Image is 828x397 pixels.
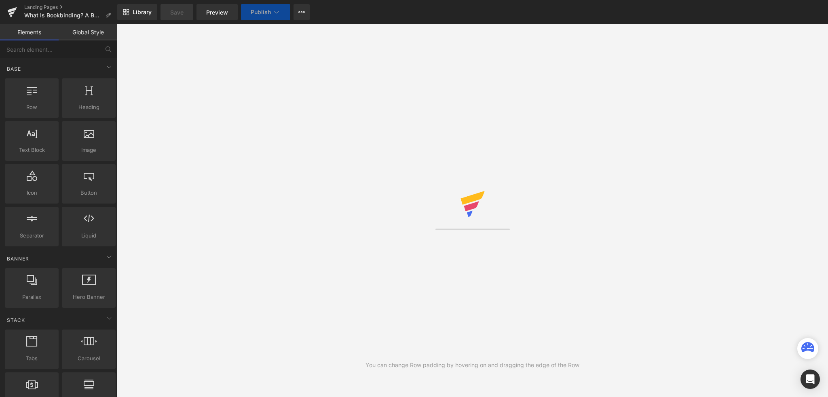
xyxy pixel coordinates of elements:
[64,293,113,301] span: Hero Banner
[7,103,56,111] span: Row
[24,4,117,11] a: Landing Pages
[64,189,113,197] span: Button
[117,4,157,20] a: New Library
[64,103,113,111] span: Heading
[64,354,113,363] span: Carousel
[7,189,56,197] span: Icon
[24,12,102,19] span: What Is Bookbinding? A Beginner's Guide to Binding Books at Home
[801,370,820,389] div: Open Intercom Messenger
[251,9,271,15] span: Publish
[7,354,56,363] span: Tabs
[64,231,113,240] span: Liquid
[6,316,26,324] span: Stack
[64,146,113,154] span: Image
[133,8,152,16] span: Library
[294,4,310,20] button: More
[206,8,228,17] span: Preview
[7,231,56,240] span: Separator
[241,4,290,20] button: Publish
[6,65,22,73] span: Base
[7,293,56,301] span: Parallax
[170,8,184,17] span: Save
[7,146,56,154] span: Text Block
[6,255,30,263] span: Banner
[59,24,117,40] a: Global Style
[365,361,579,370] div: You can change Row padding by hovering on and dragging the edge of the Row
[196,4,238,20] a: Preview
